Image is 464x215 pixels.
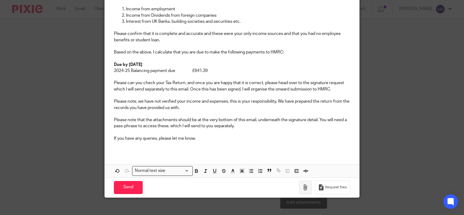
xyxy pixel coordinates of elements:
input: Search for option [167,168,189,174]
p: If you have any queries, please let me know. [114,135,350,142]
p: Please can you check your Tax Return, and once you are happy that it is correct, please head over... [114,80,350,92]
p: Please note that the attachments should be at the very bottom of this email, underneath the signa... [114,117,350,129]
p: Based on the above, I calculate that you are due to make the following payments to HMRC: [114,49,350,55]
p: Please confirm that it is complete and accurate and these were your only income sources and that ... [114,31,350,43]
p: Income from employment [126,6,350,12]
button: Request files [315,181,350,194]
p: 2024-25 Balancing payment due £641.39 [114,68,350,74]
input: Send [114,181,143,194]
p: Interest from UK Banks, building societies and securities etc. [126,19,350,25]
span: Normal text size [134,168,167,174]
p: Please note, we have not verified your income and expenses, this is your responsibility. We have ... [114,98,350,111]
div: Search for option [132,166,193,176]
p: Income from Dividends from foreign companies [126,12,350,19]
strong: Due by [DATE] [114,63,142,67]
span: Request files [325,185,347,190]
